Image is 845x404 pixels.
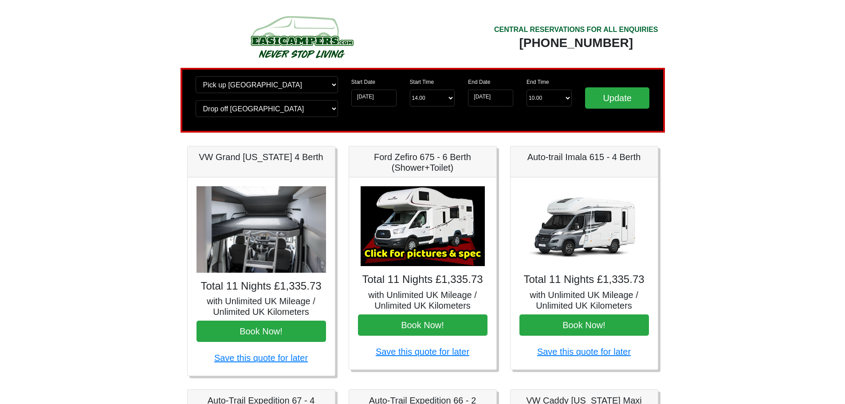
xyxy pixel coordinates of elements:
[351,90,397,106] input: Start Date
[519,314,649,336] button: Book Now!
[494,35,658,51] div: [PHONE_NUMBER]
[376,347,469,357] a: Save this quote for later
[519,152,649,162] h5: Auto-trail Imala 615 - 4 Berth
[585,87,650,109] input: Update
[358,273,487,286] h4: Total 11 Nights £1,335.73
[358,314,487,336] button: Book Now!
[522,186,646,266] img: Auto-trail Imala 615 - 4 Berth
[358,152,487,173] h5: Ford Zefiro 675 - 6 Berth (Shower+Toilet)
[197,321,326,342] button: Book Now!
[361,186,485,266] img: Ford Zefiro 675 - 6 Berth (Shower+Toilet)
[468,90,513,106] input: Return Date
[351,78,375,86] label: Start Date
[197,280,326,293] h4: Total 11 Nights £1,335.73
[217,12,386,61] img: campers-checkout-logo.png
[519,273,649,286] h4: Total 11 Nights £1,335.73
[197,186,326,273] img: VW Grand California 4 Berth
[214,353,308,363] a: Save this quote for later
[358,290,487,311] h5: with Unlimited UK Mileage / Unlimited UK Kilometers
[519,290,649,311] h5: with Unlimited UK Mileage / Unlimited UK Kilometers
[494,24,658,35] div: CENTRAL RESERVATIONS FOR ALL ENQUIRIES
[197,152,326,162] h5: VW Grand [US_STATE] 4 Berth
[527,78,549,86] label: End Time
[468,78,490,86] label: End Date
[410,78,434,86] label: Start Time
[537,347,631,357] a: Save this quote for later
[197,296,326,317] h5: with Unlimited UK Mileage / Unlimited UK Kilometers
